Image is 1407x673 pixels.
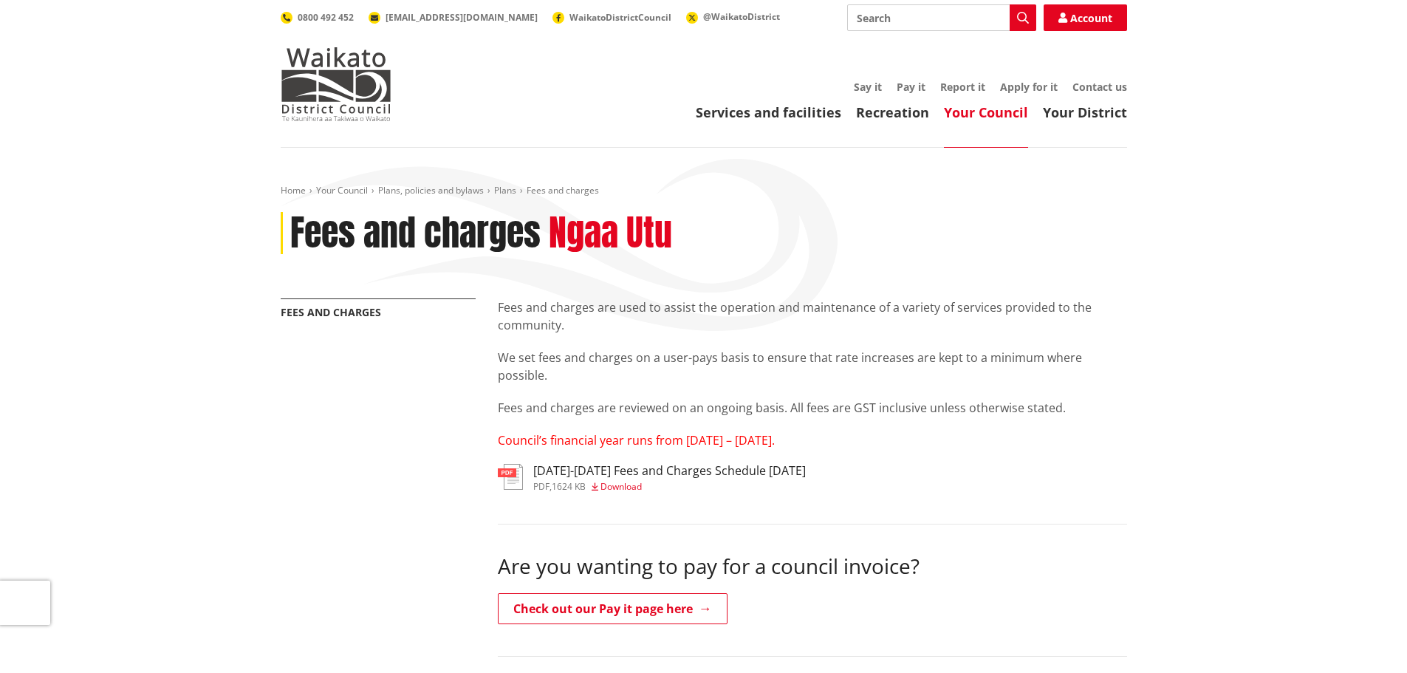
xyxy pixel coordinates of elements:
a: Services and facilities [696,103,841,121]
a: Plans, policies and bylaws [378,184,484,197]
a: Account [1044,4,1127,31]
span: 1624 KB [552,480,586,493]
a: @WaikatoDistrict [686,10,780,23]
h3: [DATE]-[DATE] Fees and Charges Schedule [DATE] [533,464,806,478]
a: Your District [1043,103,1127,121]
a: Home [281,184,306,197]
p: Fees and charges are used to assist the operation and maintenance of a variety of services provid... [498,298,1127,334]
a: Report it [940,80,985,94]
input: Search input [847,4,1036,31]
a: Check out our Pay it page here [498,593,728,624]
h2: Ngaa Utu [549,212,672,255]
span: Download [600,480,642,493]
a: Say it [854,80,882,94]
a: [DATE]-[DATE] Fees and Charges Schedule [DATE] pdf,1624 KB Download [498,464,806,491]
img: document-pdf.svg [498,464,523,490]
a: Apply for it [1000,80,1058,94]
nav: breadcrumb [281,185,1127,197]
a: Recreation [856,103,929,121]
p: Fees and charges are reviewed on an ongoing basis. All fees are GST inclusive unless otherwise st... [498,399,1127,417]
span: Council’s financial year runs from [DATE] – [DATE]. [498,432,775,448]
img: Waikato District Council - Te Kaunihera aa Takiwaa o Waikato [281,47,391,121]
span: [EMAIL_ADDRESS][DOMAIN_NAME] [386,11,538,24]
a: Contact us [1072,80,1127,94]
a: Your Council [316,184,368,197]
a: WaikatoDistrictCouncil [552,11,671,24]
span: pdf [533,480,550,493]
a: 0800 492 452 [281,11,354,24]
a: Your Council [944,103,1028,121]
a: Pay it [897,80,925,94]
h1: Fees and charges [290,212,541,255]
a: Fees and charges [281,305,381,319]
span: WaikatoDistrictCouncil [569,11,671,24]
p: We set fees and charges on a user-pays basis to ensure that rate increases are kept to a minimum ... [498,349,1127,384]
div: , [533,482,806,491]
span: Are you wanting to pay for a council invoice? [498,552,920,580]
span: 0800 492 452 [298,11,354,24]
span: @WaikatoDistrict [703,10,780,23]
a: [EMAIL_ADDRESS][DOMAIN_NAME] [369,11,538,24]
span: Fees and charges [527,184,599,197]
a: Plans [494,184,516,197]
